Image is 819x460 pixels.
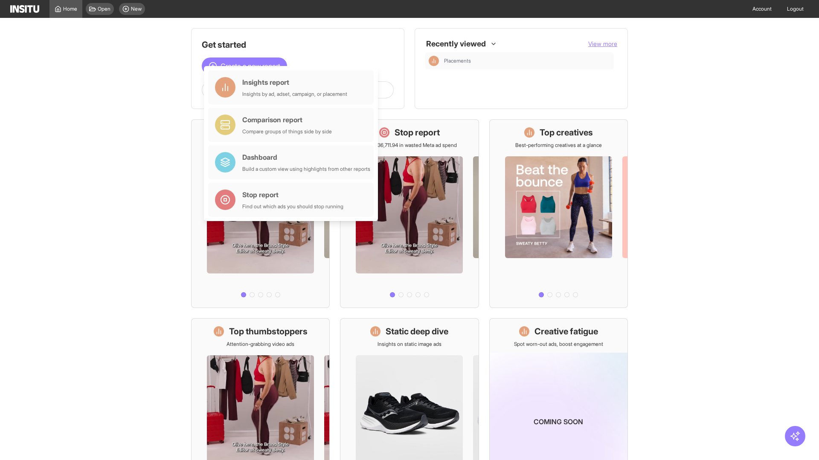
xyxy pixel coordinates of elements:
[515,142,602,149] p: Best-performing creatives at a glance
[588,40,617,47] span: View more
[98,6,110,12] span: Open
[242,190,343,200] div: Stop report
[444,57,471,64] span: Placements
[395,126,440,138] h1: Stop report
[242,91,347,98] div: Insights by ad, adset, campaign, or placement
[242,128,332,135] div: Compare groups of things side by side
[63,6,77,12] span: Home
[191,119,330,308] a: What's live nowSee all active ads instantly
[444,57,610,64] span: Placements
[229,325,308,337] h1: Top thumbstoppers
[378,341,441,348] p: Insights on static image ads
[242,166,370,172] div: Build a custom view using highlights from other reports
[242,115,332,125] div: Comparison report
[202,57,287,75] button: Create a new report
[429,56,439,66] div: Insights
[242,152,370,162] div: Dashboard
[221,61,280,71] span: Create a new report
[386,325,448,337] h1: Static deep dive
[131,6,142,12] span: New
[227,341,294,348] p: Attention-grabbing video ads
[362,142,457,149] p: Save £36,711.94 in wasted Meta ad spend
[588,40,617,48] button: View more
[489,119,628,308] a: Top creativesBest-performing creatives at a glance
[10,5,39,13] img: Logo
[242,203,343,210] div: Find out which ads you should stop running
[202,39,394,51] h1: Get started
[340,119,479,308] a: Stop reportSave £36,711.94 in wasted Meta ad spend
[540,126,593,138] h1: Top creatives
[242,77,347,87] div: Insights report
